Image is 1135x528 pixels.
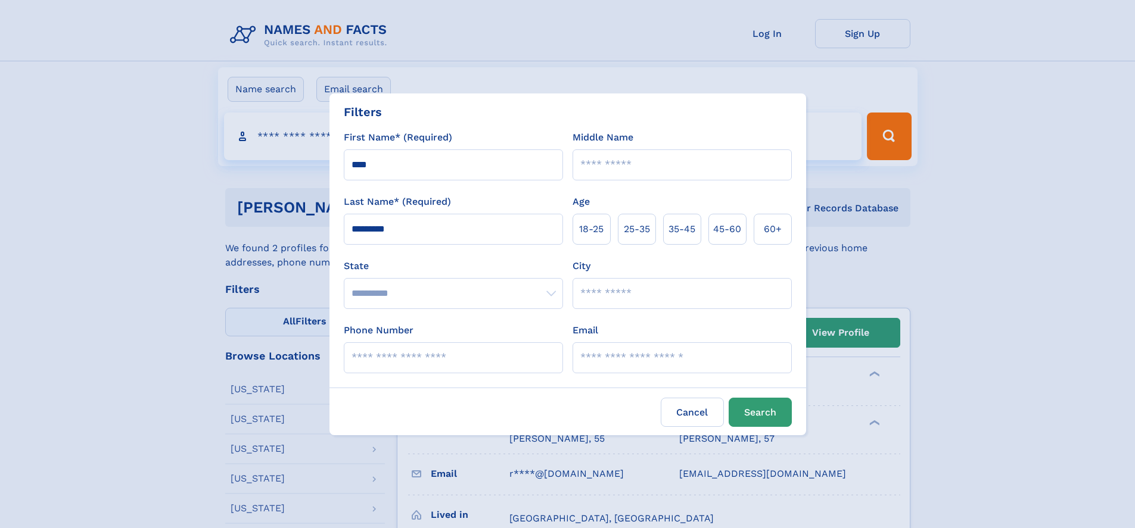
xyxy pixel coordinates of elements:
[573,259,590,273] label: City
[661,398,724,427] label: Cancel
[573,130,633,145] label: Middle Name
[624,222,650,236] span: 25‑35
[344,195,451,209] label: Last Name* (Required)
[344,259,563,273] label: State
[713,222,741,236] span: 45‑60
[573,323,598,338] label: Email
[344,323,413,338] label: Phone Number
[579,222,604,236] span: 18‑25
[573,195,590,209] label: Age
[764,222,782,236] span: 60+
[344,103,382,121] div: Filters
[729,398,792,427] button: Search
[344,130,452,145] label: First Name* (Required)
[668,222,695,236] span: 35‑45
